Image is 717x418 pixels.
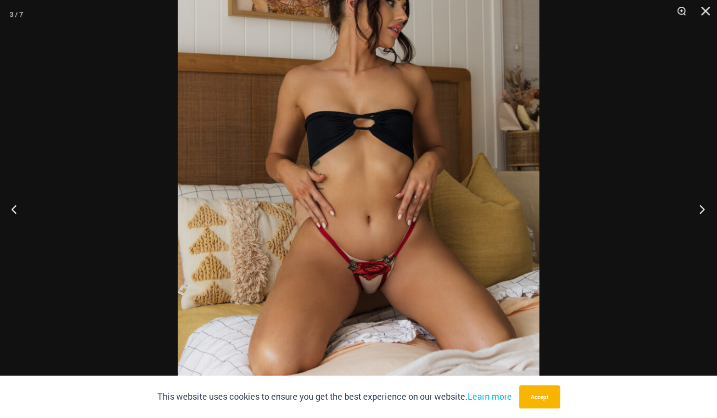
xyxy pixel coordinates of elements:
[681,185,717,233] button: Next
[10,7,23,22] div: 3 / 7
[468,391,512,402] a: Learn more
[519,385,560,408] button: Accept
[157,390,512,404] p: This website uses cookies to ensure you get the best experience on our website.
